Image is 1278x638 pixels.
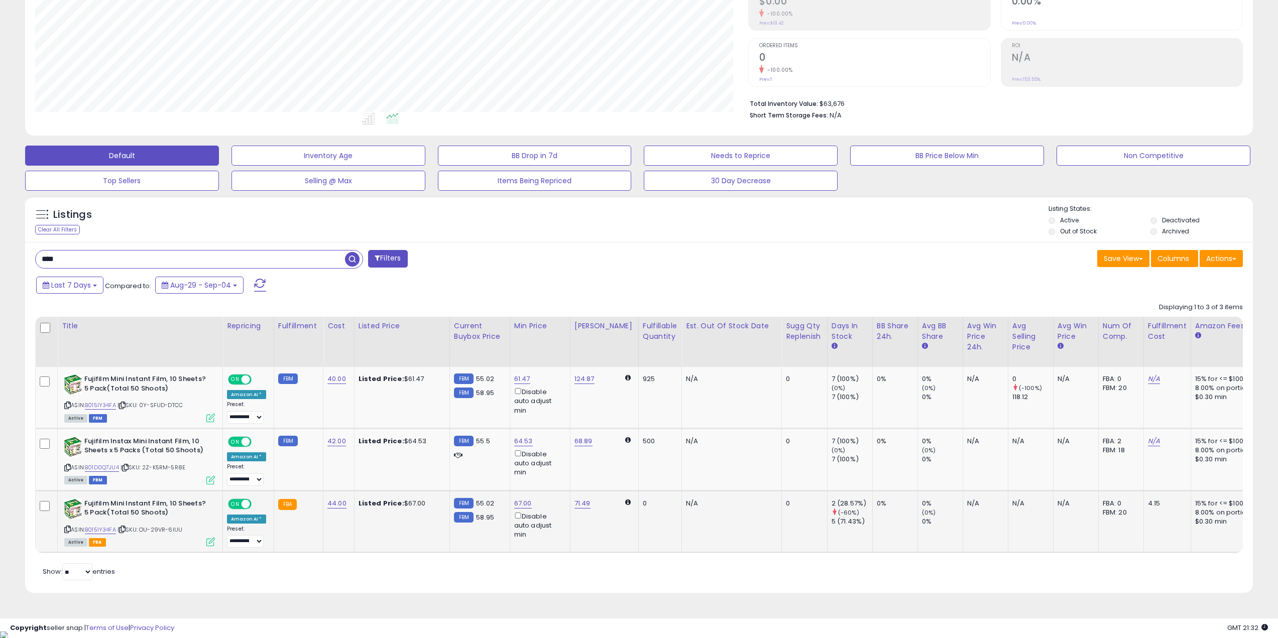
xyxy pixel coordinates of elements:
[227,390,266,399] div: Amazon AI *
[643,374,674,384] div: 925
[250,499,266,508] span: OFF
[1159,303,1243,312] div: Displaying 1 to 3 of 3 items
[922,455,963,464] div: 0%
[53,208,92,222] h5: Listings
[85,526,116,534] a: B015IY34FA
[644,171,838,191] button: 30 Day Decrease
[786,321,823,342] div: Sugg Qty Replenish
[327,436,346,446] a: 42.00
[121,463,185,471] span: | SKU: 2Z-K5RM-5R8E
[85,401,116,410] a: B015IY34FA
[514,374,530,384] a: 61.47
[64,499,82,519] img: 517Tr8XmRAL._SL40_.jpg
[764,66,792,74] small: -100.00%
[89,476,107,484] span: FBM
[476,498,494,508] span: 55.02
[922,342,928,351] small: Avg BB Share.
[759,43,990,49] span: Ordered Items
[832,384,846,392] small: (0%)
[84,374,206,396] b: Fujifilm Mini Instant Film, 10 Sheets?5 Pack(Total 50 Shoots)
[84,499,206,520] b: Fujifilm Mini Instant Film, 10 Sheets?5 Pack(Total 50 Shoots)
[1019,384,1042,392] small: (-100%)
[686,499,774,508] p: N/A
[359,321,445,331] div: Listed Price
[832,455,872,464] div: 7 (100%)
[967,437,1000,446] div: N/A
[832,342,838,351] small: Days In Stock.
[62,321,218,331] div: Title
[832,321,868,342] div: Days In Stock
[86,623,129,632] a: Terms of Use
[643,437,674,446] div: 500
[10,623,47,632] strong: Copyright
[118,526,182,534] span: | SKU: OU-29VR-6IUU
[574,321,634,331] div: [PERSON_NAME]
[10,623,174,633] div: seller snap | |
[1058,342,1064,351] small: Avg Win Price.
[1151,250,1198,267] button: Columns
[36,277,103,294] button: Last 7 Days
[922,499,963,508] div: 0%
[1148,436,1160,446] a: N/A
[1012,43,1242,49] span: ROI
[750,99,818,108] b: Total Inventory Value:
[64,437,215,483] div: ASIN:
[1049,204,1253,214] p: Listing States:
[229,437,242,446] span: ON
[438,171,632,191] button: Items Being Repriced
[89,414,107,423] span: FBM
[359,436,404,446] b: Listed Price:
[476,388,494,398] span: 58.95
[89,538,106,547] span: FBA
[359,437,442,446] div: $64.53
[514,436,533,446] a: 64.53
[877,321,913,342] div: BB Share 24h.
[1058,374,1091,384] div: N/A
[231,146,425,166] button: Inventory Age
[750,111,828,119] b: Short Term Storage Fees:
[1103,499,1136,508] div: FBA: 0
[278,321,319,331] div: Fulfillment
[1058,499,1091,508] div: N/A
[368,250,407,268] button: Filters
[832,446,846,454] small: (0%)
[643,499,674,508] div: 0
[231,171,425,191] button: Selling @ Max
[832,437,872,446] div: 7 (100%)
[838,508,859,517] small: (-60%)
[967,374,1000,384] div: N/A
[359,499,442,508] div: $67.00
[643,321,677,342] div: Fulfillable Quantity
[1162,227,1189,235] label: Archived
[574,436,593,446] a: 68.89
[764,10,792,18] small: -100.00%
[686,437,774,446] p: N/A
[227,526,266,548] div: Preset:
[227,452,266,461] div: Amazon AI *
[922,508,936,517] small: (0%)
[454,388,474,398] small: FBM
[922,384,936,392] small: (0%)
[1012,499,1045,508] div: N/A
[250,437,266,446] span: OFF
[64,538,87,547] span: All listings currently available for purchase on Amazon
[278,436,298,446] small: FBM
[1103,384,1136,393] div: FBM: 20
[922,446,936,454] small: (0%)
[1058,437,1091,446] div: N/A
[1012,321,1049,352] div: Avg Selling Price
[1103,437,1136,446] div: FBA: 2
[155,277,244,294] button: Aug-29 - Sep-04
[1103,321,1139,342] div: Num of Comp.
[327,498,346,508] a: 44.00
[454,373,474,384] small: FBM
[574,498,591,508] a: 71.49
[84,437,206,458] b: Fujifilm Instax Mini Instant Film, 10 Sheets x 5 Packs (Total 50 Shoots)
[786,499,820,508] div: 0
[118,401,183,409] span: | SKU: 0Y-SFUD-DTCC
[1195,331,1201,340] small: Amazon Fees.
[250,375,266,384] span: OFF
[438,146,632,166] button: BB Drop in 7d
[278,373,298,384] small: FBM
[967,321,1004,352] div: Avg Win Price 24h.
